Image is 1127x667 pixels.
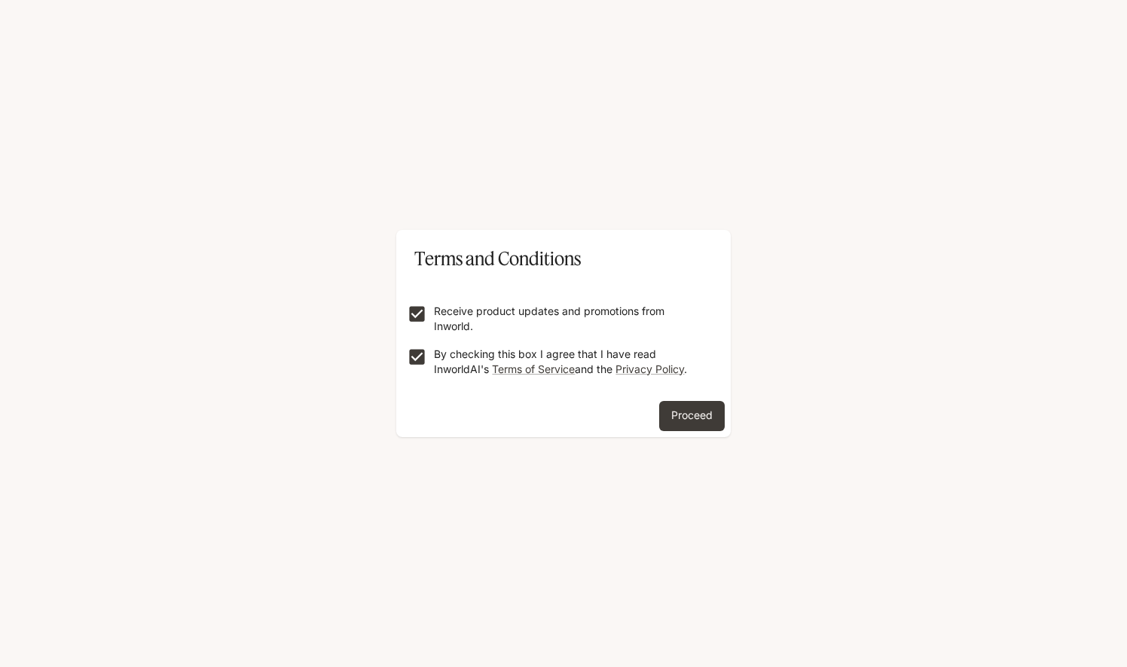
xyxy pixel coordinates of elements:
a: Privacy Policy [615,363,684,375]
a: Terms of Service [492,363,575,375]
p: Terms and Conditions [414,245,581,272]
button: Proceed [659,401,725,431]
p: Receive product updates and promotions from Inworld. [434,304,705,334]
p: By checking this box I agree that I have read InworldAI's and the . [434,347,705,377]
